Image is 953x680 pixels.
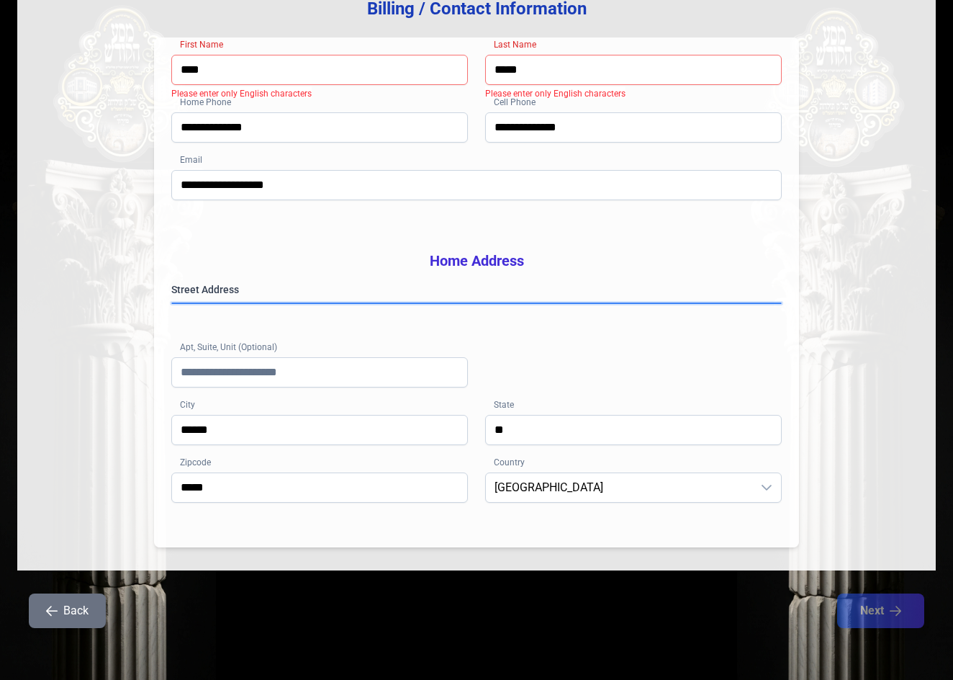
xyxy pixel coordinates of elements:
div: dropdown trigger [752,473,781,502]
button: Next [837,594,924,628]
h3: Home Address [171,251,782,271]
span: Please enter only English characters [485,89,625,99]
span: United States [486,473,752,502]
span: Please enter only English characters [171,89,312,99]
button: Back [29,594,106,628]
label: Street Address [171,282,782,297]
